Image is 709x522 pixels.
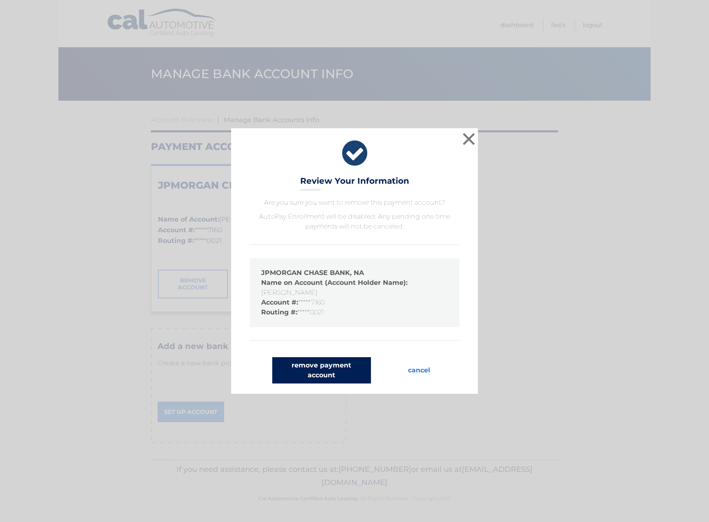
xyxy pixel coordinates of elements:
button: remove payment account [272,357,371,383]
li: [PERSON_NAME] [261,278,448,298]
strong: Routing #: [261,308,297,316]
button: × [461,131,477,147]
p: Are you sure you want to remove this payment account? [250,198,459,208]
h3: Review Your Information [300,176,409,190]
button: cancel [401,357,437,383]
strong: Account #: [261,298,298,306]
p: AutoPay Enrollment will be disabled. Any pending one time payments will not be canceled. [250,212,459,231]
strong: Name on Account (Account Holder Name): [261,279,408,286]
strong: JPMORGAN CHASE BANK, NA [261,269,364,277]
